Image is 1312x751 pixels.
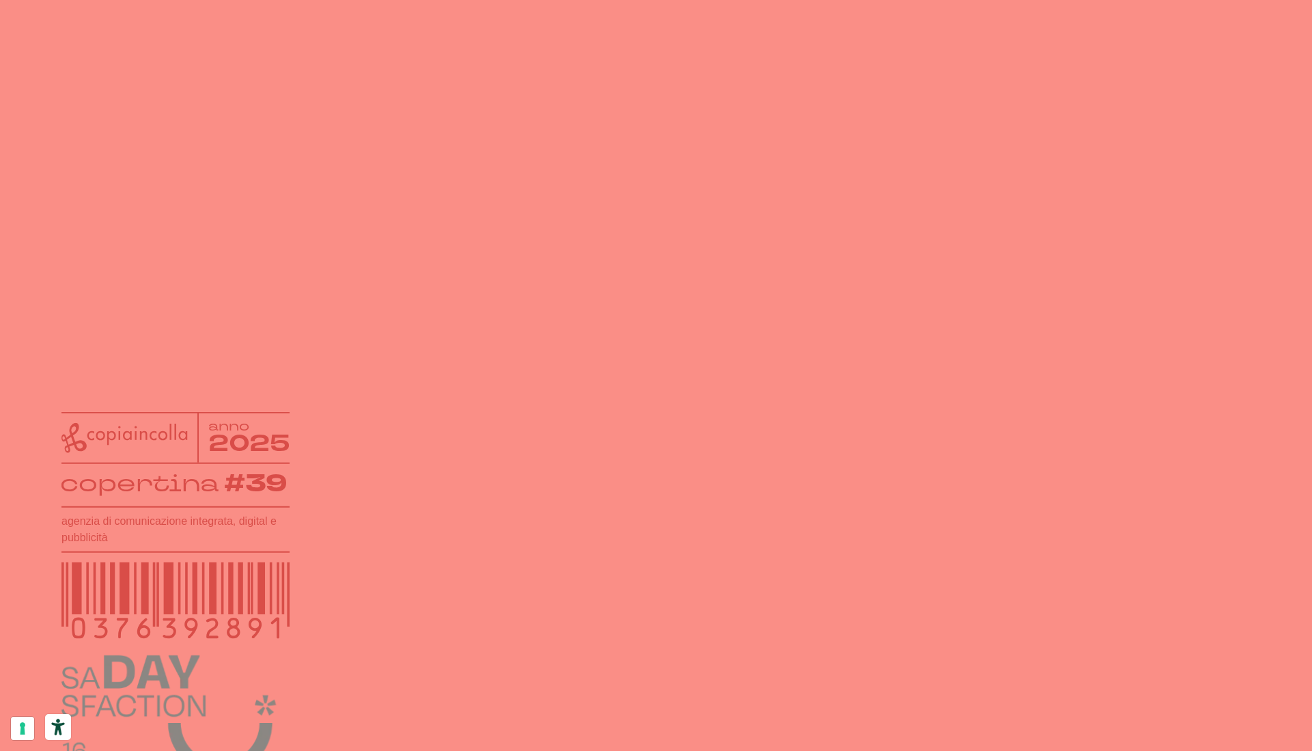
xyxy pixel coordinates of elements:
[225,467,289,501] tspan: #39
[45,714,71,740] button: Strumenti di accessibilità
[208,418,249,435] tspan: anno
[61,513,290,546] h1: agenzia di comunicazione integrata, digital e pubblicità
[60,467,219,499] tspan: copertina
[208,428,290,460] tspan: 2025
[11,717,34,740] button: Le tue preferenze relative al consenso per le tecnologie di tracciamento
